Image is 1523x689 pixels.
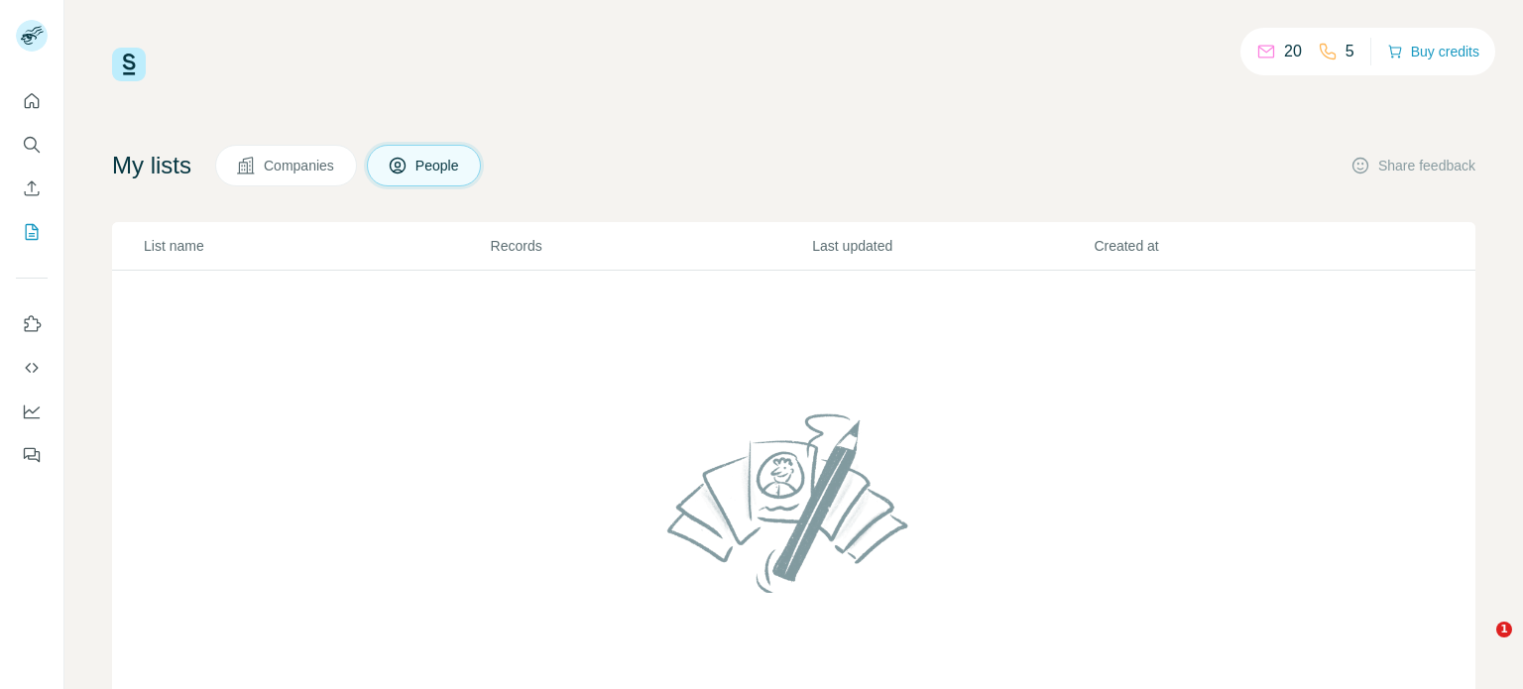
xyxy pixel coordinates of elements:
button: Search [16,127,48,163]
button: Dashboard [16,394,48,429]
p: 20 [1284,40,1302,63]
p: Created at [1094,236,1373,256]
iframe: Intercom live chat [1456,622,1503,669]
button: Use Surfe API [16,350,48,386]
img: No lists found [659,397,929,609]
span: Companies [264,156,336,175]
p: Last updated [812,236,1092,256]
p: Records [491,236,811,256]
button: Share feedback [1350,156,1475,175]
button: Feedback [16,437,48,473]
button: My lists [16,214,48,250]
span: 1 [1496,622,1512,637]
button: Buy credits [1387,38,1479,65]
button: Use Surfe on LinkedIn [16,306,48,342]
button: Quick start [16,83,48,119]
p: 5 [1346,40,1354,63]
img: Surfe Logo [112,48,146,81]
p: List name [144,236,489,256]
button: Enrich CSV [16,171,48,206]
span: People [415,156,461,175]
h4: My lists [112,150,191,181]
